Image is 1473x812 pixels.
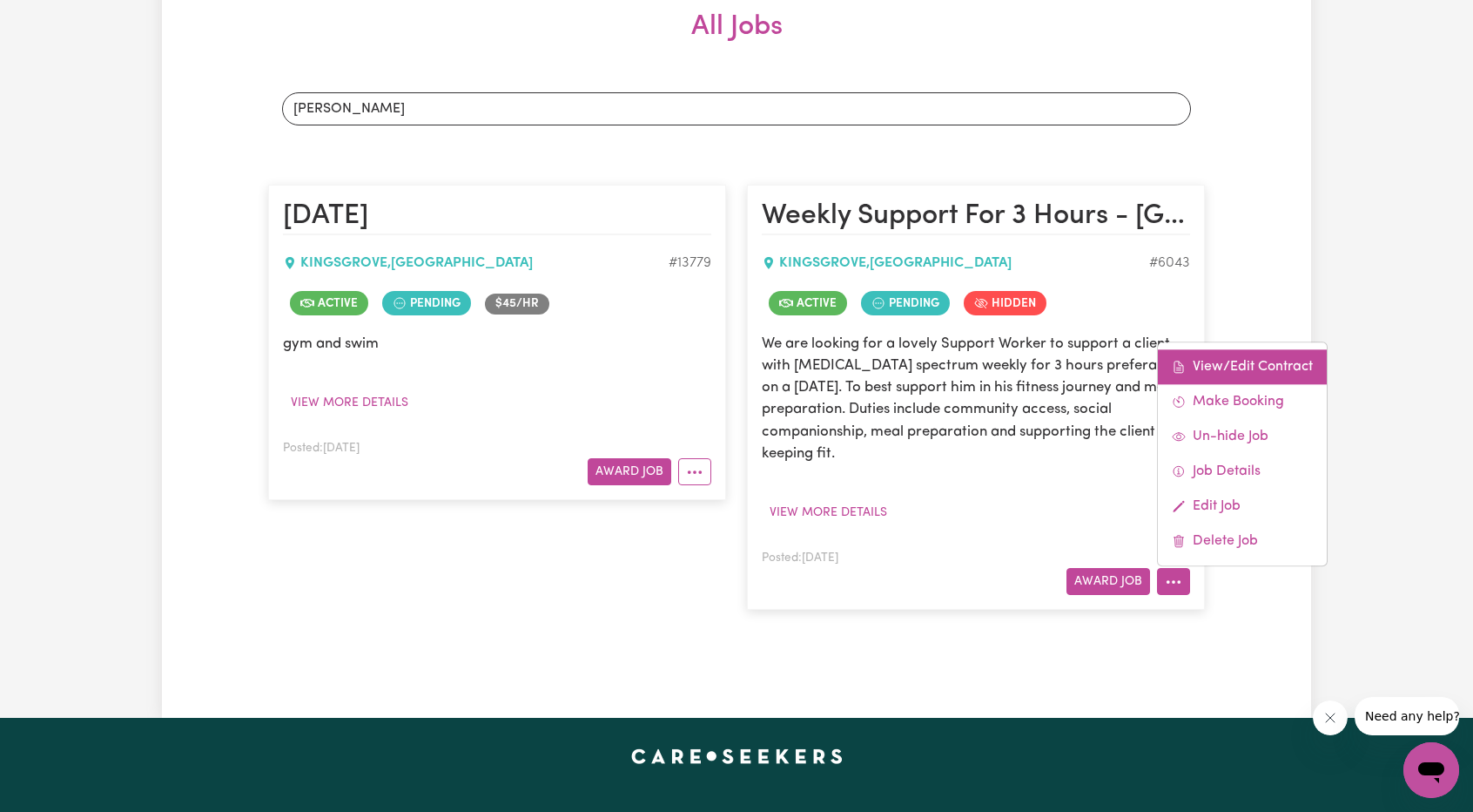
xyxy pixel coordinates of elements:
[1066,568,1150,595] button: Award Job
[1158,384,1327,419] a: Make Booking
[10,12,105,26] span: Need any help?
[485,294,549,315] span: Job rate per hour
[283,389,416,416] button: View more details
[669,253,711,274] div: Job ID #13779
[1313,700,1348,735] iframe: Close message
[1158,454,1327,489] a: Job Details
[1158,524,1327,558] a: Delete Job
[1158,349,1327,384] a: View/Edit Contract
[1403,742,1459,798] iframe: Button to launch messaging window
[678,458,711,485] button: More options
[762,552,838,564] span: Posted: [DATE]
[268,10,1205,71] h2: All Jobs
[283,333,711,355] p: gym and swim
[762,499,895,526] button: View more details
[382,291,471,315] span: Job contract pending review by care worker
[1158,489,1327,524] a: Edit Job
[588,458,671,485] button: Award Job
[964,291,1046,315] span: Job is hidden
[1157,342,1328,566] div: More options
[769,291,847,315] span: Job is active
[283,443,360,454] span: Posted: [DATE]
[1158,419,1327,454] a: Un-hide Job
[762,333,1190,464] p: We are looking for a lovely Support Worker to support a client with [MEDICAL_DATA] spectrum weekl...
[1355,697,1459,735] iframe: Message from company
[1149,253,1190,274] div: Job ID #6043
[762,253,1149,274] div: KINGSGROVE , [GEOGRAPHIC_DATA]
[282,92,1191,125] input: 🔍 Filter jobs by title, description or care worker name
[1157,568,1190,595] button: More options
[861,291,950,315] span: Job contract pending review by care worker
[631,749,843,763] a: Careseekers home page
[283,253,669,274] div: KINGSGROVE , [GEOGRAPHIC_DATA]
[290,291,368,315] span: Job is active
[283,200,711,234] h2: Wednesday
[762,200,1190,234] h2: Weekly Support For 3 Hours - Kingsgrove, NSW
